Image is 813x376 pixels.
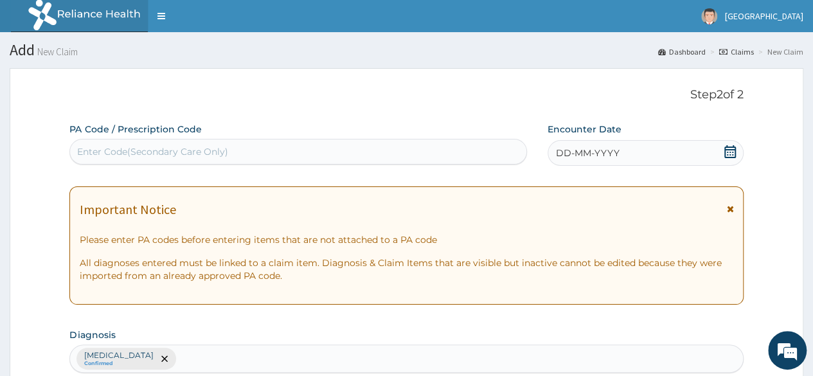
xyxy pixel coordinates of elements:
label: Encounter Date [548,123,621,136]
li: New Claim [755,46,803,57]
span: remove selection option [159,353,170,364]
span: [GEOGRAPHIC_DATA] [725,10,803,22]
p: [MEDICAL_DATA] [84,350,153,361]
label: PA Code / Prescription Code [69,123,201,136]
p: Step 2 of 2 [69,88,743,102]
img: User Image [701,8,717,24]
a: Claims [719,46,754,57]
span: We're online! [75,109,177,238]
span: DD-MM-YYYY [556,147,620,159]
small: Confirmed [84,361,153,367]
img: d_794563401_company_1708531726252_794563401 [24,64,52,96]
a: Dashboard [658,46,706,57]
p: All diagnoses entered must be linked to a claim item. Diagnosis & Claim Items that are visible bu... [79,256,733,282]
h1: Important Notice [79,202,175,217]
label: Diagnosis [69,328,115,341]
div: Minimize live chat window [211,6,242,37]
div: Chat with us now [67,72,216,89]
textarea: Type your message and hit 'Enter' [6,244,245,289]
small: New Claim [35,47,78,57]
h1: Add [10,42,803,58]
div: Enter Code(Secondary Care Only) [76,145,228,158]
p: Please enter PA codes before entering items that are not attached to a PA code [79,233,733,246]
